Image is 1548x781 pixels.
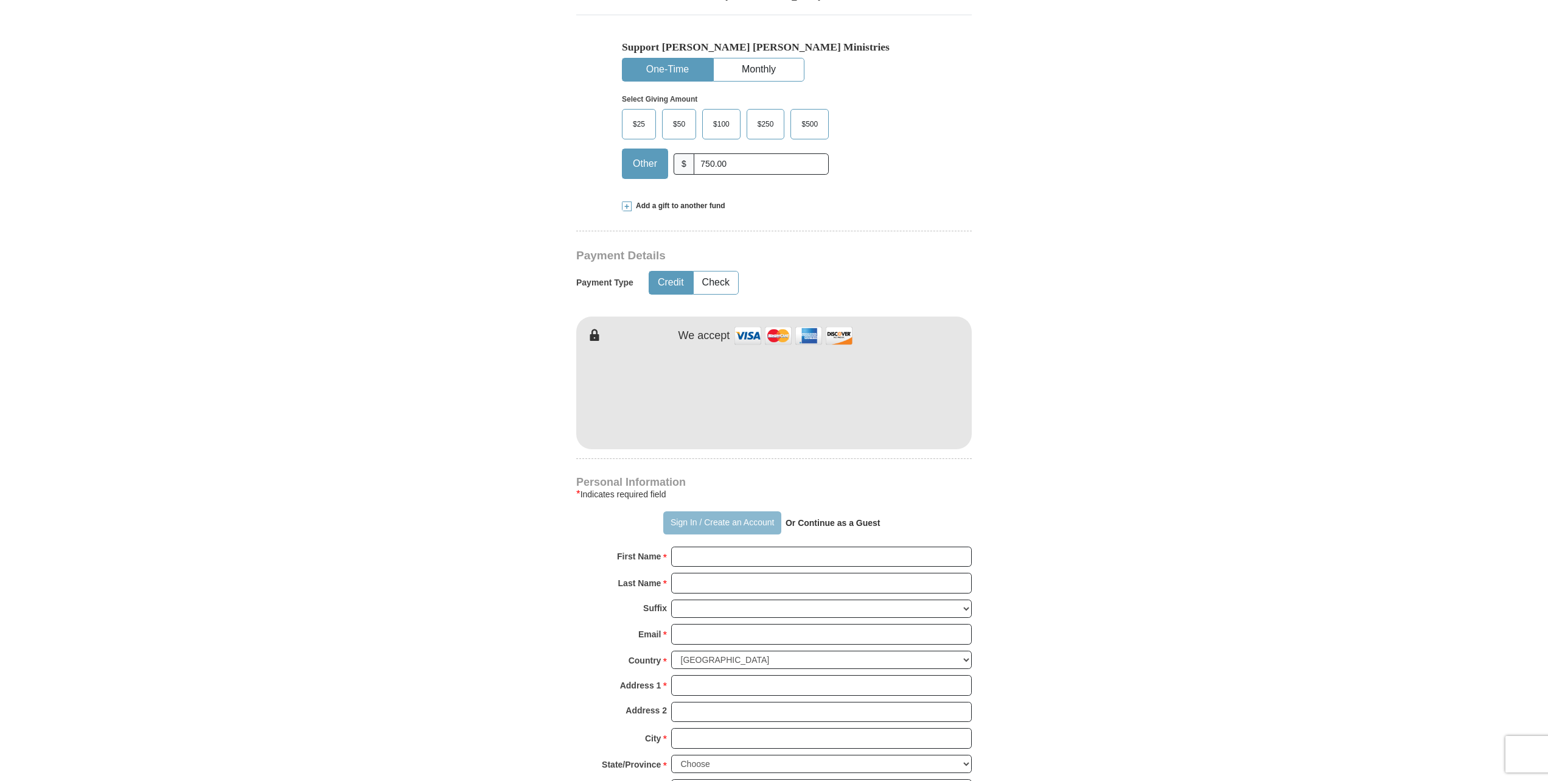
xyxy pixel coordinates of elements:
[576,278,633,288] h5: Payment Type
[576,477,972,487] h4: Personal Information
[751,115,780,133] span: $250
[632,201,725,211] span: Add a gift to another fund
[663,511,781,534] button: Sign In / Create an Account
[694,271,738,294] button: Check
[629,652,661,669] strong: Country
[674,153,694,175] span: $
[638,626,661,643] strong: Email
[622,95,697,103] strong: Select Giving Amount
[678,329,730,343] h4: We accept
[576,487,972,502] div: Indicates required field
[622,58,713,81] button: One-Time
[602,756,661,773] strong: State/Province
[627,115,651,133] span: $25
[707,115,736,133] span: $100
[617,548,661,565] strong: First Name
[649,271,692,294] button: Credit
[733,323,854,349] img: credit cards accepted
[576,249,887,263] h3: Payment Details
[795,115,824,133] span: $500
[667,115,691,133] span: $50
[618,575,661,592] strong: Last Name
[622,41,926,54] h5: Support [PERSON_NAME] [PERSON_NAME] Ministries
[627,155,663,173] span: Other
[626,702,667,719] strong: Address 2
[694,153,829,175] input: Other Amount
[620,677,661,694] strong: Address 1
[645,730,661,747] strong: City
[786,518,880,528] strong: Or Continue as a Guest
[714,58,804,81] button: Monthly
[643,600,667,617] strong: Suffix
